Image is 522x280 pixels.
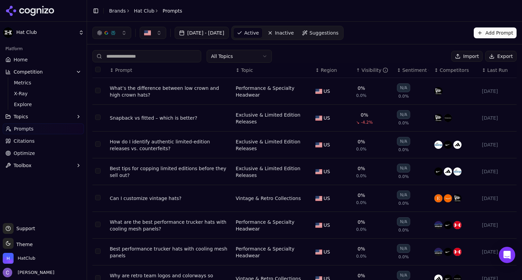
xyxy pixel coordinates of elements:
[358,138,365,145] div: 0%
[315,223,322,228] img: US flag
[14,56,28,63] span: Home
[356,67,391,74] div: ↑Visibility
[3,54,84,65] a: Home
[398,227,409,233] span: 0.0%
[398,174,409,179] span: 0.0%
[444,167,452,176] img: adidas
[95,248,101,254] button: Select row 49
[110,195,230,202] div: Can I customize vintage hats?
[14,125,34,132] span: Prompts
[3,43,84,54] div: Platform
[14,90,73,97] span: X-Ray
[324,195,330,202] span: US
[397,244,410,253] div: N/A
[95,67,101,72] button: Select all rows
[482,67,514,74] div: ↕Last Run
[453,167,462,176] img: stockx
[3,148,84,159] a: Optimize
[3,123,84,134] a: Prompts
[14,150,35,157] span: Optimize
[479,63,517,78] th: Last Run
[356,200,367,205] span: 0.0%
[361,112,368,118] div: 0%
[394,63,432,78] th: sentiment
[434,194,442,202] img: etsy
[236,195,301,202] div: Vintage & Retro Collections
[175,27,229,39] button: [DATE] - [DATE]
[236,165,310,179] a: Exclusive & Limited Edition Releases
[398,201,409,206] span: 0.0%
[362,67,388,74] div: Visibility
[432,63,479,78] th: Competitors
[398,147,409,153] span: 0.0%
[444,141,452,149] img: nike
[110,138,230,152] a: How do I identify authentic limited-edition releases vs. counterfeits?
[236,245,310,259] div: Performance & Specialty Headwear
[14,138,35,144] span: Citations
[236,138,310,152] div: Exclusive & Limited Edition Releases
[324,248,330,255] span: US
[358,85,365,92] div: 0%
[358,165,365,172] div: 0%
[110,245,230,259] div: Best performance trucker hats with cooling mesh panels
[236,112,310,125] a: Exclusive & Limited Edition Releases
[95,222,101,227] button: Select row 48
[14,101,73,108] span: Explore
[15,269,54,276] span: [PERSON_NAME]
[353,63,394,78] th: brandMentionRate
[264,27,297,38] a: Inactive
[110,165,230,179] a: Best tips for copping limited editions before they sell out?
[444,248,452,256] img: nike
[95,115,101,120] button: Select row 21
[402,67,429,74] div: Sentiment
[358,245,365,252] div: 0%
[358,192,365,199] div: 0%
[95,168,101,174] button: Select row 39
[14,242,33,247] span: Theme
[453,194,462,202] img: new era
[356,254,367,259] span: 0.0%
[356,93,367,98] span: 0.0%
[115,67,132,74] span: Prompt
[444,194,452,202] img: amazon
[107,63,233,78] th: Prompt
[453,221,462,229] img: under armour
[110,67,230,74] div: ↕Prompt
[397,83,410,92] div: N/A
[482,168,514,175] div: [DATE]
[434,248,442,256] img: patagonia
[440,67,469,74] span: Competitors
[3,136,84,146] a: Citations
[275,29,294,36] span: Inactive
[3,253,35,264] button: Open organization switcher
[11,89,76,98] a: X-Ray
[482,195,514,202] div: [DATE]
[482,141,514,148] div: [DATE]
[233,63,313,78] th: Topic
[3,66,84,77] button: Competition
[315,196,322,201] img: US flag
[233,27,263,38] a: Active
[109,8,126,14] a: Brands
[3,160,84,171] button: Toolbox
[11,100,76,109] a: Explore
[14,79,73,86] span: Metrics
[3,253,14,264] img: HatClub
[110,219,230,232] div: What are the best performance trucker hats with cooling mesh panels?
[3,27,14,38] img: Hat Club
[453,248,462,256] img: under armour
[485,51,517,62] button: Export
[299,27,342,38] a: Suggestions
[95,88,101,93] button: Select row 16
[236,85,310,98] div: Performance & Specialty Headwear
[310,29,339,36] span: Suggestions
[3,268,12,277] img: Chris Hayes
[14,113,28,120] span: Topics
[324,88,330,95] span: US
[397,67,429,74] div: ↕Sentiment
[3,111,84,122] button: Topics
[434,114,442,122] img: new era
